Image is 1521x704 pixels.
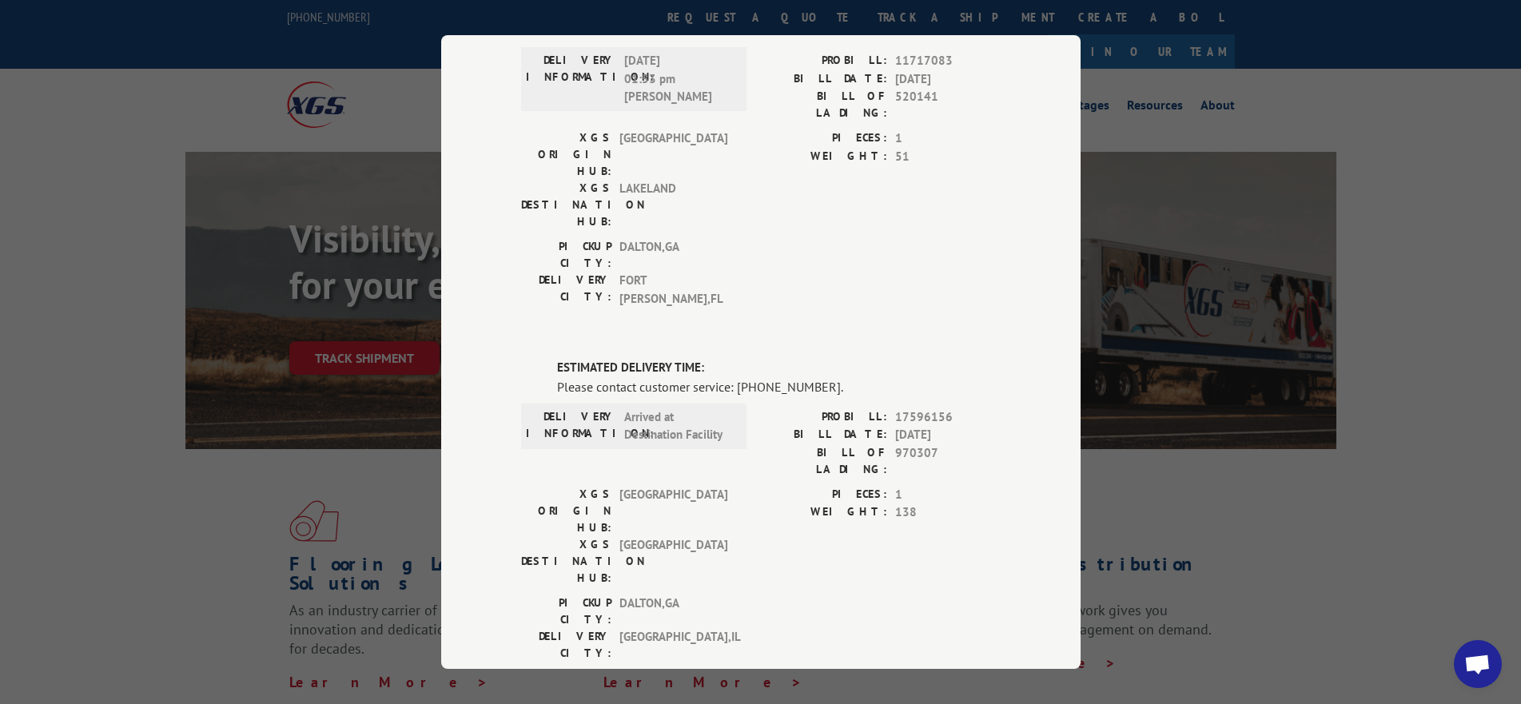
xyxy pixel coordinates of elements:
label: PIECES: [761,486,887,504]
span: [GEOGRAPHIC_DATA] [619,486,727,536]
span: 1 [895,129,1001,148]
span: 51 [895,148,1001,166]
span: [GEOGRAPHIC_DATA] [619,536,727,587]
span: [DATE] [895,426,1001,444]
span: [DATE] 01:53 pm [PERSON_NAME] [624,52,732,106]
span: LAKELAND [619,180,727,230]
label: BILL OF LADING: [761,88,887,121]
span: DALTON , GA [619,238,727,272]
label: BILL DATE: [761,426,887,444]
span: Arrived at Destination Facility [624,408,732,444]
span: 17596156 [895,408,1001,427]
label: XGS DESTINATION HUB: [521,180,611,230]
label: WEIGHT: [761,503,887,522]
span: DALTON , GA [619,595,727,628]
label: PIECES: [761,129,887,148]
div: Open chat [1454,640,1502,688]
label: XGS ORIGIN HUB: [521,129,611,180]
label: BILL OF LADING: [761,444,887,478]
span: [GEOGRAPHIC_DATA] [619,129,727,180]
label: ESTIMATED DELIVERY TIME: [557,359,1001,377]
span: FORT [PERSON_NAME] , FL [619,272,727,308]
label: DELIVERY CITY: [521,272,611,308]
label: WEIGHT: [761,148,887,166]
span: 11717083 [895,52,1001,70]
span: 1 [895,486,1001,504]
span: 138 [895,503,1001,522]
label: PROBILL: [761,52,887,70]
span: 970307 [895,444,1001,478]
label: DELIVERY CITY: [521,628,611,662]
label: PICKUP CITY: [521,238,611,272]
label: PICKUP CITY: [521,595,611,628]
label: DELIVERY INFORMATION: [526,408,616,444]
label: BILL DATE: [761,70,887,89]
label: XGS ORIGIN HUB: [521,486,611,536]
span: 520141 [895,88,1001,121]
span: [DATE] [895,70,1001,89]
label: XGS DESTINATION HUB: [521,536,611,587]
div: Please contact customer service: [PHONE_NUMBER]. [557,377,1001,396]
label: PROBILL: [761,408,887,427]
span: [GEOGRAPHIC_DATA] , IL [619,628,727,662]
label: DELIVERY INFORMATION: [526,52,616,106]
